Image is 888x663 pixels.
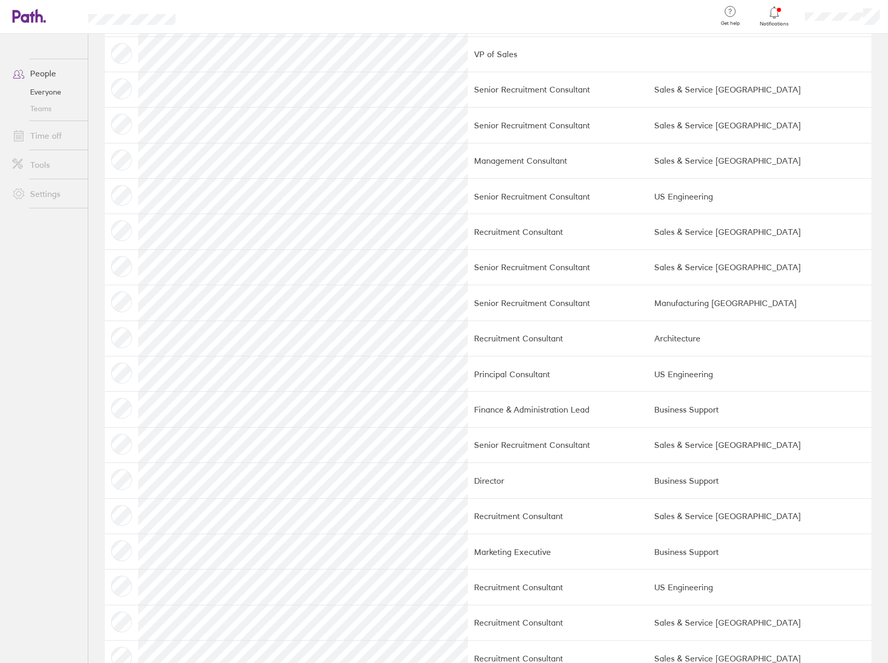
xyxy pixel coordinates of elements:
td: Senior Recruitment Consultant [468,72,648,107]
td: Business Support [648,534,871,569]
td: Business Support [648,463,871,498]
td: VP of Sales [468,36,648,72]
a: Tools [4,154,88,175]
td: Finance & Administration Lead [468,392,648,427]
td: Sales & Service [GEOGRAPHIC_DATA] [648,72,871,107]
td: Director [468,463,648,498]
td: US Engineering [648,179,871,214]
a: People [4,63,88,84]
span: Get help [714,20,747,26]
td: Senior Recruitment Consultant [468,108,648,143]
td: Sales & Service [GEOGRAPHIC_DATA] [648,108,871,143]
a: Settings [4,183,88,204]
a: Time off [4,125,88,146]
td: Management Consultant [468,143,648,178]
td: Senior Recruitment Consultant [468,427,648,462]
td: Business Support [648,392,871,427]
td: US Engineering [648,356,871,392]
td: Principal Consultant [468,356,648,392]
td: Recruitment Consultant [468,569,648,605]
a: Teams [4,100,88,117]
td: Sales & Service [GEOGRAPHIC_DATA] [648,605,871,640]
a: Everyone [4,84,88,100]
td: Recruitment Consultant [468,321,648,356]
td: Senior Recruitment Consultant [468,179,648,214]
td: Sales & Service [GEOGRAPHIC_DATA] [648,498,871,534]
td: Recruitment Consultant [468,605,648,640]
td: Sales & Service [GEOGRAPHIC_DATA] [648,427,871,462]
td: Sales & Service [GEOGRAPHIC_DATA] [648,143,871,178]
td: Recruitment Consultant [468,498,648,534]
td: Sales & Service [GEOGRAPHIC_DATA] [648,249,871,285]
td: Manufacturing [GEOGRAPHIC_DATA] [648,285,871,321]
span: Notifications [758,21,791,27]
td: Marketing Executive [468,534,648,569]
td: Sales & Service [GEOGRAPHIC_DATA] [648,214,871,249]
td: Senior Recruitment Consultant [468,285,648,321]
td: Recruitment Consultant [468,214,648,249]
td: Senior Recruitment Consultant [468,249,648,285]
td: Architecture [648,321,871,356]
a: Notifications [758,5,791,27]
td: US Engineering [648,569,871,605]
